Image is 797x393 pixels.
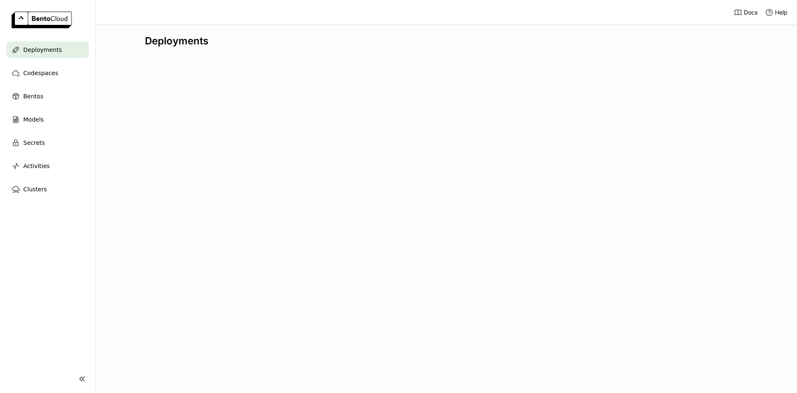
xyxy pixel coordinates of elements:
a: Models [7,111,89,128]
span: Activities [23,161,50,171]
a: Clusters [7,181,89,198]
span: Deployments [23,45,62,55]
a: Bentos [7,88,89,105]
div: Help [765,8,787,17]
span: Bentos [23,91,43,101]
span: Docs [744,9,758,16]
img: logo [12,12,72,28]
span: Help [775,9,787,16]
a: Activities [7,158,89,174]
a: Secrets [7,134,89,151]
span: Codespaces [23,68,58,78]
a: Docs [734,8,758,17]
span: Secrets [23,138,45,148]
span: Clusters [23,184,47,194]
span: Models [23,115,44,124]
div: Deployments [145,35,748,47]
